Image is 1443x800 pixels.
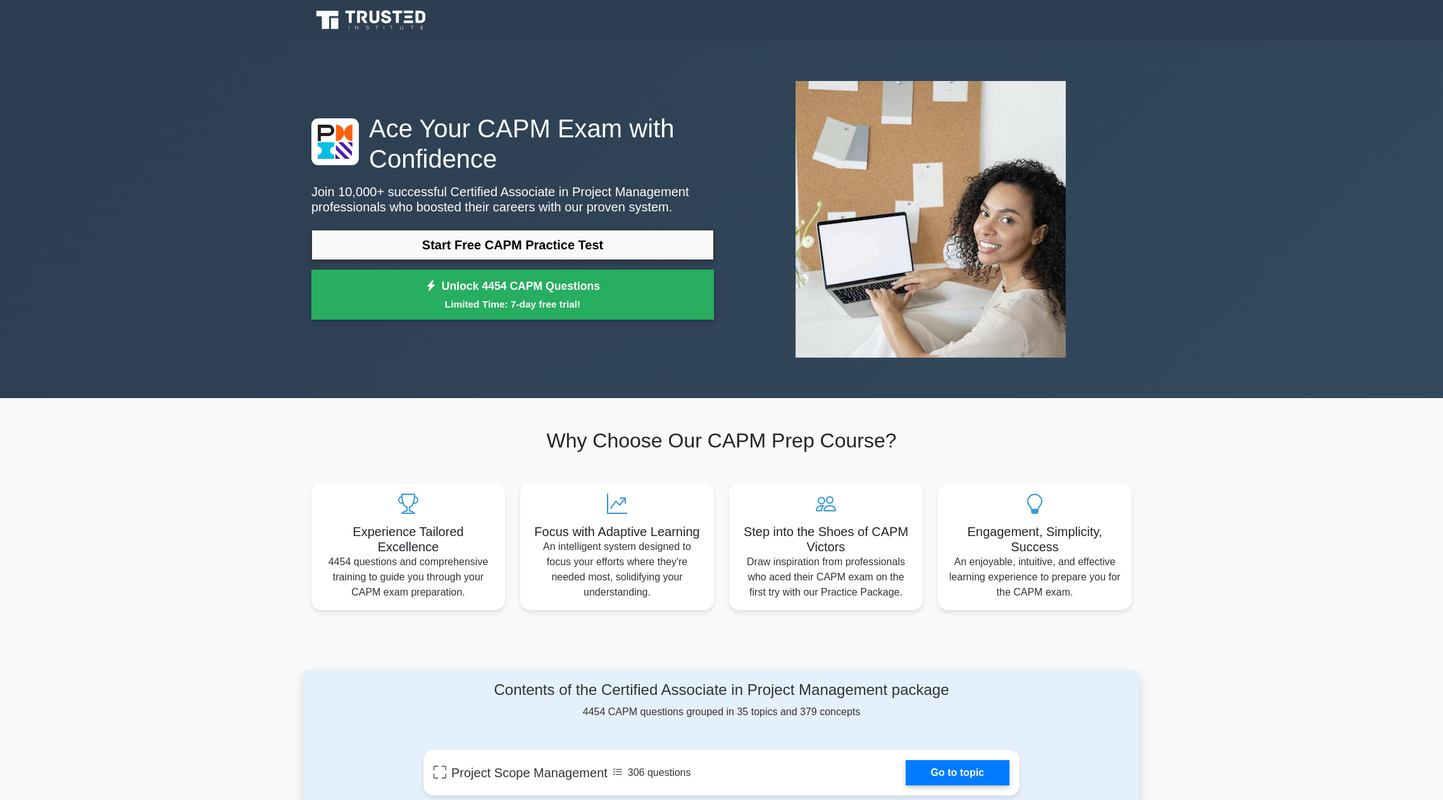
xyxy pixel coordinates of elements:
[311,113,714,174] h1: Ace Your CAPM Exam with Confidence
[322,554,495,600] p: 4454 questions and comprehensive training to guide you through your CAPM exam preparation.
[423,681,1020,699] h4: Contents of the Certified Associate in Project Management package
[327,297,698,311] small: Limited Time: 7-day free trial!
[906,760,1009,785] a: Go to topic
[948,554,1121,600] p: An enjoyable, intuitive, and effective learning experience to prepare you for the CAPM exam.
[530,524,704,539] h5: Focus with Adaptive Learning
[311,428,1132,453] h2: Why Choose Our CAPM Prep Course?
[739,524,913,554] h5: Step into the Shoes of CAPM Victors
[423,681,1020,720] div: 4454 CAPM questions grouped in 35 topics and 379 concepts
[311,230,714,260] a: Start Free CAPM Practice Test
[322,524,495,554] h5: Experience Tailored Excellence
[311,270,714,320] a: Unlock 4454 CAPM QuestionsLimited Time: 7-day free trial!
[739,554,913,600] p: Draw inspiration from professionals who aced their CAPM exam on the first try with our Practice P...
[530,539,704,600] p: An intelligent system designed to focus your efforts where they're needed most, solidifying your ...
[948,524,1121,554] h5: Engagement, Simplicity, Success
[311,184,714,215] p: Join 10,000+ successful Certified Associate in Project Management professionals who boosted their...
